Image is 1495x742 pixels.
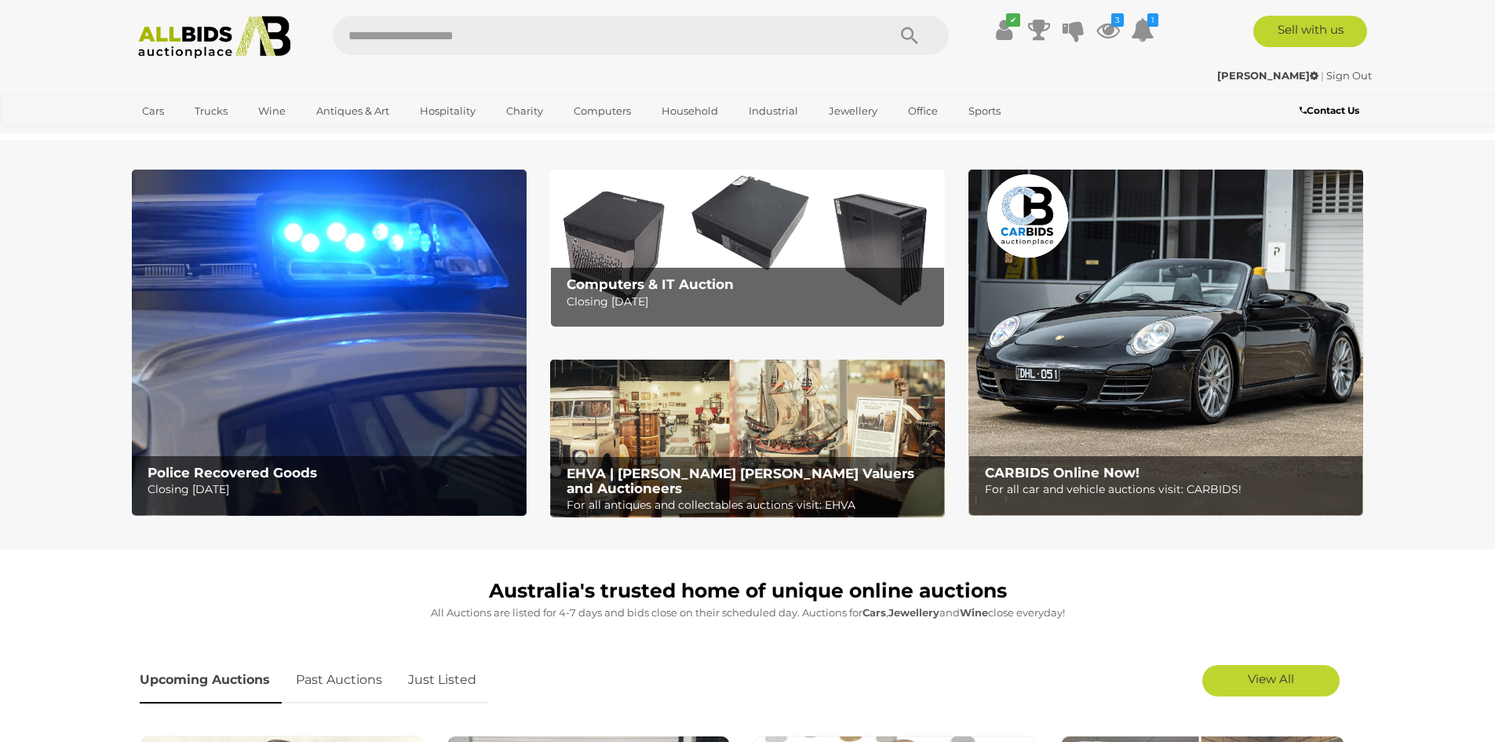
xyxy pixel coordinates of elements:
a: Trucks [184,98,238,124]
a: Police Recovered Goods Police Recovered Goods Closing [DATE] [132,170,527,516]
img: CARBIDS Online Now! [968,170,1363,516]
a: Cars [132,98,174,124]
span: | [1321,69,1324,82]
a: 3 [1096,16,1120,44]
a: Computers [563,98,641,124]
a: Office [898,98,948,124]
p: Closing [DATE] [148,480,517,499]
a: Computers & IT Auction Computers & IT Auction Closing [DATE] [550,170,945,327]
p: For all car and vehicle auctions visit: CARBIDS! [985,480,1355,499]
img: Computers & IT Auction [550,170,945,327]
a: Hospitality [410,98,486,124]
strong: [PERSON_NAME] [1217,69,1318,82]
a: Industrial [738,98,808,124]
b: Police Recovered Goods [148,465,317,481]
a: Sign Out [1326,69,1372,82]
b: EHVA | [PERSON_NAME] [PERSON_NAME] Valuers and Auctioneers [567,466,914,496]
a: Contact Us [1300,102,1363,119]
a: 1 [1131,16,1154,44]
a: Upcoming Auctions [140,657,282,704]
strong: Jewellery [888,606,939,619]
button: Search [870,16,949,55]
strong: Wine [960,606,988,619]
a: Sports [958,98,1011,124]
a: View All [1202,665,1340,696]
a: Antiques & Art [306,98,399,124]
img: Police Recovered Goods [132,170,527,516]
i: 1 [1147,13,1158,27]
a: Wine [248,98,296,124]
a: Household [651,98,728,124]
strong: Cars [862,606,886,619]
a: Charity [496,98,553,124]
b: CARBIDS Online Now! [985,465,1139,481]
p: For all antiques and collectables auctions visit: EHVA [567,495,936,515]
b: Computers & IT Auction [567,276,734,292]
p: Closing [DATE] [567,292,936,312]
i: 3 [1111,13,1124,27]
b: Contact Us [1300,104,1359,116]
i: ✔ [1006,13,1020,27]
span: View All [1248,671,1294,686]
a: Jewellery [819,98,888,124]
img: Allbids.com.au [129,16,300,59]
a: Just Listed [396,657,488,704]
a: [PERSON_NAME] [1217,69,1321,82]
a: Sell with us [1253,16,1367,47]
a: EHVA | Evans Hastings Valuers and Auctioneers EHVA | [PERSON_NAME] [PERSON_NAME] Valuers and Auct... [550,360,945,518]
p: All Auctions are listed for 4-7 days and bids close on their scheduled day. Auctions for , and cl... [140,604,1356,622]
a: Past Auctions [284,657,394,704]
h1: Australia's trusted home of unique online auctions [140,580,1356,602]
a: [GEOGRAPHIC_DATA] [132,124,264,150]
img: EHVA | Evans Hastings Valuers and Auctioneers [550,360,945,518]
a: CARBIDS Online Now! CARBIDS Online Now! For all car and vehicle auctions visit: CARBIDS! [968,170,1363,516]
a: ✔ [993,16,1016,44]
